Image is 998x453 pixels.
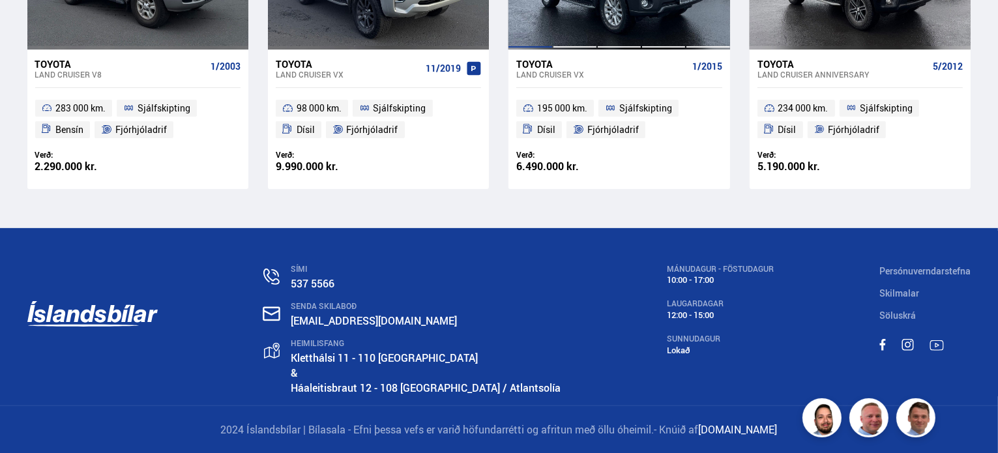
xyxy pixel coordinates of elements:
div: 10:00 - 17:00 [667,275,774,285]
a: [DOMAIN_NAME] [699,422,778,437]
div: Land Cruiser V8 [35,70,205,79]
span: 195 000 km. [537,100,587,116]
div: Toyota [35,58,205,70]
img: n0V2lOsqF3l1V2iz.svg [263,269,280,285]
span: 283 000 km. [55,100,106,116]
span: 234 000 km. [778,100,829,116]
span: 5/2012 [933,61,963,72]
img: siFngHWaQ9KaOqBr.png [851,400,890,439]
div: Land Cruiser VX [276,70,420,79]
span: Dísil [537,122,555,138]
a: Háaleitisbraut 12 - 108 [GEOGRAPHIC_DATA] / Atlantsolía [291,381,561,395]
span: - Knúið af [654,422,699,437]
div: Land Cruiser ANNIVERSARY [757,70,928,79]
a: Söluskrá [879,309,916,321]
img: nhp88E3Fdnt1Opn2.png [804,400,844,439]
a: Skilmalar [879,287,919,299]
div: Verð: [516,150,619,160]
span: Sjálfskipting [374,100,426,116]
span: Dísil [297,122,315,138]
div: SÍMI [291,265,561,274]
span: Fjórhjóladrif [115,122,167,138]
div: Land Cruiser VX [516,70,686,79]
span: 11/2019 [426,63,461,74]
div: Toyota [516,58,686,70]
div: 9.990.000 kr. [276,161,379,172]
span: Fjórhjóladrif [347,122,398,138]
div: HEIMILISFANG [291,339,561,348]
a: Toyota Land Cruiser V8 1/2003 283 000 km. Sjálfskipting Bensín Fjórhjóladrif Verð: 2.290.000 kr. [27,50,248,189]
div: Toyota [276,58,420,70]
img: nHj8e-n-aHgjukTg.svg [263,306,280,321]
div: 12:00 - 15:00 [667,310,774,320]
span: Bensín [55,122,83,138]
span: Fjórhjóladrif [587,122,639,138]
div: 5.190.000 kr. [757,161,860,172]
div: 6.490.000 kr. [516,161,619,172]
span: Sjálfskipting [138,100,190,116]
div: MÁNUDAGUR - FÖSTUDAGUR [667,265,774,274]
button: Opna LiveChat spjallviðmót [10,5,50,44]
a: Toyota Land Cruiser VX 11/2019 98 000 km. Sjálfskipting Dísil Fjórhjóladrif Verð: 9.990.000 kr. [268,50,489,189]
div: LAUGARDAGAR [667,299,774,308]
div: SUNNUDAGUR [667,334,774,343]
span: 98 000 km. [297,100,342,116]
a: Toyota Land Cruiser ANNIVERSARY 5/2012 234 000 km. Sjálfskipting Dísil Fjórhjóladrif Verð: 5.190.... [750,50,971,189]
span: Dísil [778,122,797,138]
a: Persónuverndarstefna [879,265,971,277]
span: Sjálfskipting [619,100,672,116]
a: [EMAIL_ADDRESS][DOMAIN_NAME] [291,314,457,328]
div: 2.290.000 kr. [35,161,138,172]
a: Kletthálsi 11 - 110 [GEOGRAPHIC_DATA] [291,351,478,365]
div: Verð: [35,150,138,160]
a: Toyota Land Cruiser VX 1/2015 195 000 km. Sjálfskipting Dísil Fjórhjóladrif Verð: 6.490.000 kr. [508,50,729,189]
img: gp4YpyYFnEr45R34.svg [264,343,280,359]
span: 1/2003 [211,61,241,72]
strong: & [291,366,298,380]
div: Verð: [276,150,379,160]
a: 537 5566 [291,276,334,291]
p: 2024 Íslandsbílar | Bílasala - Efni þessa vefs er varið höfundarrétti og afritun með öllu óheimil. [27,422,971,437]
img: FbJEzSuNWCJXmdc-.webp [898,400,937,439]
span: Fjórhjóladrif [828,122,879,138]
div: SENDA SKILABOÐ [291,302,561,311]
div: Toyota [757,58,928,70]
div: Verð: [757,150,860,160]
span: Sjálfskipting [860,100,913,116]
div: Lokað [667,345,774,355]
span: 1/2015 [692,61,722,72]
